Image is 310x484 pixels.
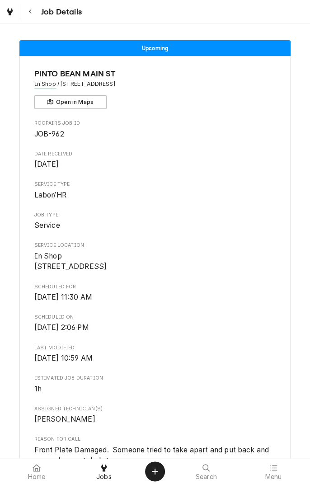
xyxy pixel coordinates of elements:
span: Labor/HR [34,191,66,199]
span: Name [34,68,276,80]
span: [DATE] 10:59 AM [34,354,93,362]
div: Status [19,40,291,56]
span: Scheduled For [34,292,276,303]
div: Scheduled On [34,314,276,333]
span: Reason For Call [34,445,276,466]
span: Job Type [34,220,276,231]
span: Service Type [34,181,276,188]
span: Scheduled On [34,322,276,333]
span: Assigned Technician(s) [34,405,276,413]
span: Last Modified [34,353,276,364]
span: [DATE] 2:06 PM [34,323,89,332]
div: Reason For Call [34,436,276,466]
button: Navigate back [22,4,38,20]
span: Scheduled On [34,314,276,321]
div: Scheduled For [34,283,276,303]
span: 1h [34,385,42,393]
span: In Shop [STREET_ADDRESS] [34,252,107,271]
span: Date Received [34,159,276,170]
a: Menu [240,461,307,482]
span: [DATE] 11:30 AM [34,293,92,301]
div: Date Received [34,150,276,170]
span: [DATE] [34,160,59,169]
span: Service Type [34,190,276,201]
div: Assigned Technician(s) [34,405,276,425]
span: Menu [265,473,282,480]
div: Client Information [34,68,276,109]
span: Jobs [96,473,112,480]
span: Assigned Technician(s) [34,414,276,425]
span: Reason For Call [34,436,276,443]
a: Jobs [71,461,137,482]
span: Date Received [34,150,276,158]
span: JOB-962 [34,130,64,138]
span: Roopairs Job ID [34,120,276,127]
span: [PERSON_NAME] [34,415,95,423]
span: Estimated Job Duration [34,375,276,382]
span: Job Type [34,211,276,219]
span: Service Location [34,251,276,272]
div: Service Location [34,242,276,272]
span: Last Modified [34,344,276,352]
div: Roopairs Job ID [34,120,276,139]
a: Search [173,461,240,482]
span: Home [28,473,46,480]
span: Job Details [38,6,82,18]
div: Estimated Job Duration [34,375,276,394]
div: Job Type [34,211,276,231]
a: Go to Jobs [2,4,18,20]
a: Home [4,461,70,482]
span: Scheduled For [34,283,276,291]
span: Address [34,80,276,88]
button: Create Object [145,461,165,481]
span: Roopairs Job ID [34,129,276,140]
span: Service Location [34,242,276,249]
span: Estimated Job Duration [34,384,276,395]
span: Search [196,473,217,480]
div: Last Modified [34,344,276,364]
div: Service Type [34,181,276,200]
span: Service [34,221,60,230]
span: Front Plate Damaged. Someone tried to take apart and put back and messed up metal plate. [34,446,271,465]
button: Open in Maps [34,95,107,109]
span: Upcoming [142,45,168,51]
